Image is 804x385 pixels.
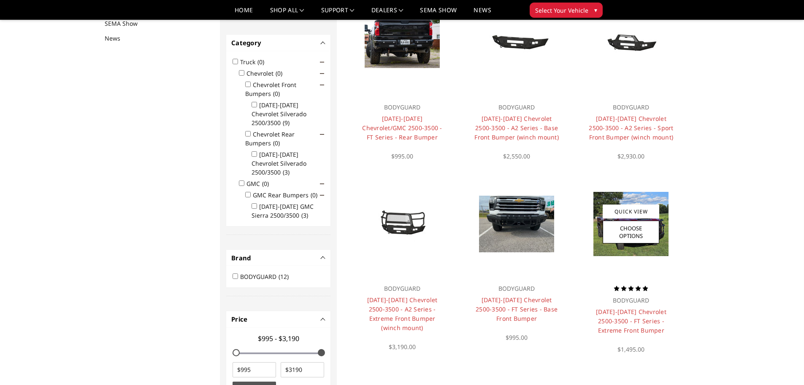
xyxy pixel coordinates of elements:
p: BODYGUARD [474,284,559,294]
span: ▾ [594,5,597,14]
span: (0) [257,58,264,66]
a: [DATE]-[DATE] Chevrolet 2500-3500 - A2 Series - Sport Front Bumper (winch mount) [589,115,673,141]
span: (0) [311,191,317,199]
a: Support [321,7,355,19]
span: Click to show/hide children [320,71,324,76]
h4: Price [231,314,325,324]
span: Click to show/hide children [320,132,324,137]
span: (0) [276,69,282,77]
p: BODYGUARD [589,295,674,306]
span: $2,930.00 [617,152,644,160]
a: Home [235,7,253,19]
span: (0) [273,90,280,98]
span: Click to show/hide children [320,83,324,87]
a: [DATE]-[DATE] Chevrolet 2500-3500 - FT Series - Base Front Bumper [476,296,558,322]
a: News [105,34,131,43]
a: News [474,7,491,19]
span: $995.00 [506,333,528,341]
a: [DATE]-[DATE] Chevrolet 2500-3500 - A2 Series - Base Front Bumper (winch mount) [474,115,559,141]
a: Dealers [371,7,403,19]
label: Truck [240,58,269,66]
a: [DATE]-[DATE] Chevrolet 2500-3500 - A2 Series - Extreme Front Bumper (winch mount) [367,296,438,332]
a: Choose Options [603,221,659,243]
span: (0) [262,180,269,188]
label: [DATE]-[DATE] Chevrolet Silverado 2500/3500 [252,101,306,127]
p: BODYGUARD [474,102,559,112]
a: Quick View [603,205,659,218]
span: $2,550.00 [503,152,530,160]
p: BODYGUARD [360,284,444,294]
span: Click to show/hide children [320,193,324,197]
h4: Category [231,38,325,48]
label: Chevrolet Rear Bumpers [245,130,295,147]
button: - [321,256,325,260]
span: (9) [283,119,290,127]
label: [DATE]-[DATE] GMC Sierra 2500/3500 [252,202,314,219]
span: (12) [279,273,289,281]
p: BODYGUARD [589,102,674,112]
label: BODYGUARD [240,273,294,281]
p: BODYGUARD [360,102,444,112]
span: Click to show/hide children [320,182,324,186]
input: $995 [233,362,276,377]
button: - [321,317,325,321]
button: - [321,41,325,45]
span: $995.00 [391,152,413,160]
a: [DATE]-[DATE] Chevrolet/GMC 2500-3500 - FT Series - Rear Bumper [362,115,442,141]
a: SEMA Show [105,19,148,28]
a: SEMA Show [420,7,457,19]
label: GMC Rear Bumpers [253,191,322,199]
span: $1,495.00 [617,345,644,353]
span: Select Your Vehicle [535,6,588,15]
span: (0) [273,139,280,147]
label: Chevrolet [246,69,287,77]
button: Select Your Vehicle [530,3,603,18]
label: [DATE]-[DATE] Chevrolet Silverado 2500/3500 [252,150,306,176]
span: $3,190.00 [389,343,416,351]
a: shop all [270,7,304,19]
h4: Brand [231,253,325,263]
span: (3) [283,168,290,176]
label: GMC [246,180,274,188]
input: $3190 [281,362,324,377]
a: [DATE]-[DATE] Chevrolet 2500-3500 - FT Series - Extreme Front Bumper [596,308,666,334]
span: (3) [301,211,308,219]
span: Click to show/hide children [320,60,324,64]
label: Chevrolet Front Bumpers [245,81,296,98]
